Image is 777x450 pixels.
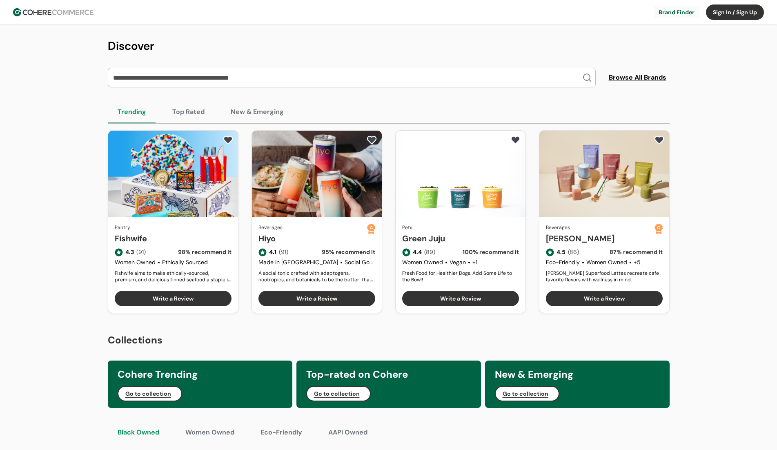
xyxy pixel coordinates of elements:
[609,73,666,82] span: Browse All Brands
[609,73,670,82] a: Browse All Brands
[402,232,519,245] a: Green Juju
[221,134,235,146] button: add to favorite
[306,386,371,401] button: Go to collection
[221,100,294,123] button: New & Emerging
[509,134,522,146] button: add to favorite
[108,100,156,123] button: Trending
[258,291,375,306] button: Write a Review
[118,386,182,401] button: Go to collection
[706,4,764,20] button: Sign In / Sign Up
[402,291,519,306] button: Write a Review
[306,367,471,382] h3: Top-rated on Cohere
[108,421,169,444] button: Black Owned
[546,291,663,306] button: Write a Review
[13,8,94,16] img: Cohere Logo
[115,232,232,245] a: Fishwife
[365,134,378,146] button: add to favorite
[163,100,214,123] button: Top Rated
[108,38,154,53] span: Discover
[652,134,666,146] button: add to favorite
[108,333,670,348] h2: Collections
[176,421,244,444] button: Women Owned
[115,291,232,306] button: Write a Review
[258,232,367,245] a: Hiyo
[495,367,660,382] h3: New & Emerging
[251,421,312,444] button: Eco-Friendly
[495,386,559,401] button: Go to collection
[118,367,283,382] h3: Cohere Trending
[546,232,655,245] a: [PERSON_NAME]
[318,421,377,444] button: AAPI Owned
